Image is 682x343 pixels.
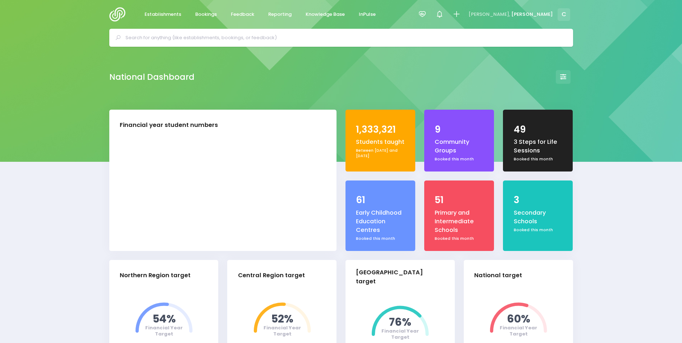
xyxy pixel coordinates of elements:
span: [PERSON_NAME] [511,11,553,18]
span: [PERSON_NAME], [468,11,510,18]
div: Booked this month [514,227,563,233]
div: Booked this month [514,156,563,162]
div: Secondary Schools [514,209,563,226]
div: 51 [435,193,484,207]
a: Reporting [262,8,298,22]
span: Knowledge Base [306,11,345,18]
img: Logo [109,7,130,22]
a: Establishments [139,8,187,22]
div: 9 [435,123,484,137]
div: Primary and Intermediate Schools [435,209,484,235]
div: [GEOGRAPHIC_DATA] target [356,268,438,286]
span: Feedback [231,11,254,18]
a: Feedback [225,8,260,22]
input: Search for anything (like establishments, bookings, or feedback) [125,32,563,43]
span: Establishments [145,11,181,18]
div: Booked this month [435,156,484,162]
div: Between [DATE] and [DATE] [356,148,405,159]
div: National target [474,271,522,280]
div: 3 [514,193,563,207]
div: 49 [514,123,563,137]
div: Booked this month [356,236,405,242]
div: Central Region target [238,271,305,280]
span: InPulse [359,11,376,18]
a: Bookings [189,8,223,22]
div: 3 Steps for Life Sessions [514,138,563,155]
div: Booked this month [435,236,484,242]
span: Bookings [195,11,217,18]
a: InPulse [353,8,382,22]
div: Students taught [356,138,405,146]
div: 61 [356,193,405,207]
span: C [558,8,570,21]
div: Financial year student numbers [120,121,218,130]
div: Northern Region target [120,271,191,280]
div: 1,333,321 [356,123,405,137]
div: Community Groups [435,138,484,155]
div: Early Childhood Education Centres [356,209,405,235]
a: Knowledge Base [300,8,351,22]
h2: National Dashboard [109,72,194,82]
span: Reporting [268,11,292,18]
